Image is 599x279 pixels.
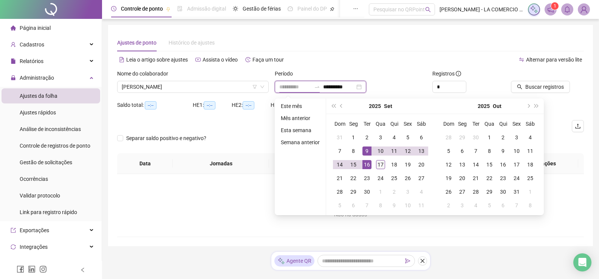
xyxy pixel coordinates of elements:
[360,158,374,171] td: 2025-09-16
[39,265,47,273] span: instagram
[496,171,510,185] td: 2025-10-23
[483,131,496,144] td: 2025-10-01
[455,131,469,144] td: 2025-09-29
[485,146,494,156] div: 8
[349,146,358,156] div: 8
[362,160,371,169] div: 16
[20,193,60,199] span: Validar protocolo
[20,176,48,182] span: Ocorrências
[510,144,523,158] td: 2025-10-10
[458,187,467,196] div: 27
[455,144,469,158] td: 2025-10-06
[111,6,116,11] span: clock-circle
[335,174,344,183] div: 21
[525,83,564,91] span: Buscar registros
[360,185,374,199] td: 2025-09-30
[458,133,467,142] div: 29
[28,265,36,273] span: linkedin
[573,253,591,271] div: Open Intercom Messenger
[384,99,392,114] button: month panel
[417,160,426,169] div: 20
[349,174,358,183] div: 22
[349,201,358,210] div: 6
[166,7,170,11] span: pushpin
[519,57,524,62] span: swap
[469,131,483,144] td: 2025-09-30
[333,117,347,131] th: Dom
[374,185,387,199] td: 2025-10-01
[417,174,426,183] div: 27
[512,187,521,196] div: 31
[478,99,490,114] button: year panel
[362,146,371,156] div: 9
[347,158,360,171] td: 2025-09-15
[415,144,428,158] td: 2025-09-13
[417,201,426,210] div: 11
[469,199,483,212] td: 2025-11-04
[444,187,453,196] div: 26
[575,123,581,129] span: upload
[456,71,461,76] span: info-circle
[122,81,264,92] span: GABRIELA RODRIGUES CARDOSO
[523,117,537,131] th: Sáb
[510,171,523,185] td: 2025-10-24
[20,143,90,149] span: Controle de registros de ponto
[455,185,469,199] td: 2025-10-27
[469,158,483,171] td: 2025-10-14
[390,174,399,183] div: 25
[387,171,401,185] td: 2025-09-25
[274,255,314,267] div: Agente QR
[442,171,455,185] td: 2025-10-19
[523,185,537,199] td: 2025-11-01
[20,25,51,31] span: Página inicial
[444,160,453,169] div: 12
[496,144,510,158] td: 2025-10-09
[335,201,344,210] div: 5
[353,6,358,11] span: ellipsis
[517,84,522,89] span: search
[401,117,415,131] th: Sex
[403,133,412,142] div: 5
[243,101,254,109] span: --:--
[349,187,358,196] div: 29
[117,40,156,46] span: Ajustes de ponto
[314,84,320,90] span: swap-right
[376,187,385,196] div: 1
[117,69,173,78] label: Nome do colaborador
[432,69,461,78] span: Registros
[401,171,415,185] td: 2025-09-26
[362,187,371,196] div: 30
[471,187,480,196] div: 28
[526,201,535,210] div: 8
[444,146,453,156] div: 5
[360,117,374,131] th: Ter
[376,133,385,142] div: 3
[530,5,538,14] img: sparkle-icon.fc2bf0ac1784a2077858766a79e2daf3.svg
[444,174,453,183] div: 19
[275,69,298,78] label: Período
[278,102,323,111] li: Este mês
[193,101,232,109] div: HE 1:
[498,201,508,210] div: 6
[349,133,358,142] div: 1
[442,144,455,158] td: 2025-10-05
[498,187,508,196] div: 30
[387,199,401,212] td: 2025-10-09
[401,131,415,144] td: 2025-09-05
[471,174,480,183] div: 21
[335,133,344,142] div: 31
[415,185,428,199] td: 2025-10-04
[330,7,334,11] span: pushpin
[483,171,496,185] td: 2025-10-22
[11,228,16,233] span: export
[483,199,496,212] td: 2025-11-05
[420,258,425,264] span: close
[335,146,344,156] div: 7
[376,174,385,183] div: 24
[387,131,401,144] td: 2025-09-04
[498,146,508,156] div: 9
[117,101,193,109] div: Saldo total:
[390,201,399,210] div: 9
[329,99,337,114] button: super-prev-year
[526,160,535,169] div: 18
